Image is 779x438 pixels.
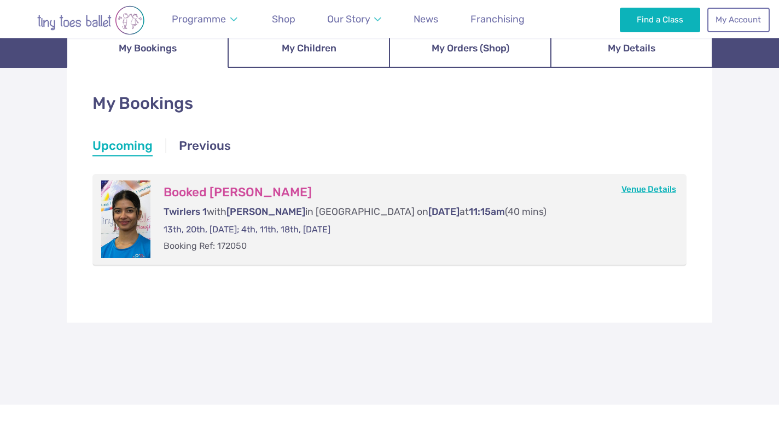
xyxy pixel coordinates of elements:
a: Previous [179,137,231,157]
span: Programme [172,13,226,25]
a: Our Story [322,7,387,32]
img: tiny toes ballet [14,5,167,35]
span: Shop [272,13,295,25]
p: Booking Ref: 172050 [164,240,665,252]
span: Twirlers 1 [164,206,207,217]
span: My Details [608,39,655,58]
a: Franchising [466,7,530,32]
span: 11:15am [469,206,505,217]
span: [PERSON_NAME] [226,206,305,217]
a: Find a Class [620,8,700,32]
p: 13th, 20th, [DATE]; 4th, 11th, 18th, [DATE] [164,224,665,236]
a: News [409,7,443,32]
a: My Account [707,8,770,32]
span: My Orders (Shop) [432,39,509,58]
a: Venue Details [621,184,676,194]
span: News [414,13,438,25]
span: Our Story [327,13,370,25]
span: My Bookings [119,39,177,58]
a: My Bookings [67,30,228,68]
a: Programme [167,7,242,32]
a: My Orders (Shop) [389,30,551,68]
h3: Booked [PERSON_NAME] [164,185,665,200]
span: [DATE] [428,206,460,217]
h1: My Bookings [92,92,687,115]
span: Franchising [470,13,525,25]
span: My Children [282,39,336,58]
a: My Children [228,30,389,68]
p: with in [GEOGRAPHIC_DATA] on at (40 mins) [164,205,665,219]
a: Shop [267,7,300,32]
a: My Details [551,30,712,68]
